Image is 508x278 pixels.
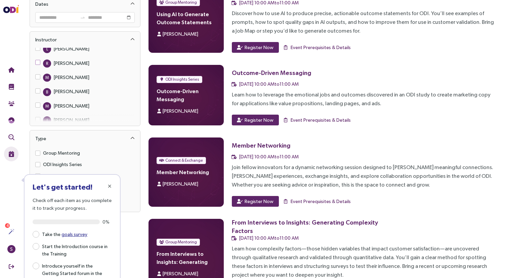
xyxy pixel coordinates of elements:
[283,196,351,207] button: Event Prerequisites & Details
[54,74,89,81] div: [PERSON_NAME]
[39,242,112,257] span: Start the Introduction course in the Training
[35,134,46,143] div: Type
[54,45,89,52] div: [PERSON_NAME]
[4,113,18,128] button: Needs Framework
[4,147,18,161] button: Live Events
[33,196,112,212] p: Check off each item as you complete it to track your progress.
[30,130,140,147] div: Type
[10,245,13,253] span: S
[61,232,87,237] a: goals survey
[157,87,216,103] h4: Outcome-Driven Messaging
[39,230,90,238] span: Take the
[40,172,89,180] span: Connect & Exchange
[80,15,85,20] span: swap-right
[8,101,14,107] img: Community
[157,168,216,176] h4: Member Networking
[46,45,48,53] span: L
[163,271,198,276] span: [PERSON_NAME]
[291,44,351,51] span: Event Prerequisites & Details
[40,149,83,157] span: Group Mentoring
[163,31,198,37] span: [PERSON_NAME]
[8,229,14,235] img: Actions
[8,84,14,90] img: Training
[4,79,18,94] button: Training
[4,96,18,111] button: Community
[33,183,112,191] h3: Let's get started!
[8,151,14,157] img: Live Events
[245,116,273,124] span: Register Now
[291,198,351,205] span: Event Prerequisites & Details
[232,42,279,53] button: Register Now
[45,74,49,82] span: M
[157,250,216,266] h4: From Interviews to Insights: Generating Complexity Factors
[30,32,140,48] div: Instructor
[245,198,273,205] span: Register Now
[239,235,299,241] span: [DATE] 10:00 AM to 11:00 AM
[8,134,14,140] img: Outcome Validation
[45,102,49,110] span: M
[232,141,291,150] div: Member Networking
[157,10,216,26] h4: Using AI to Generate Outcome Statements
[4,224,18,239] button: Actions
[54,59,89,67] div: [PERSON_NAME]
[4,242,18,256] button: S
[46,88,48,96] span: B
[232,69,311,77] div: Outcome-Driven Messaging
[165,76,199,83] span: ODI Insights Series
[163,181,198,187] span: [PERSON_NAME]
[283,42,351,53] button: Event Prerequisites & Details
[232,218,388,235] div: From Interviews to Insights: Generating Complexity Factors
[232,115,279,125] button: Register Now
[4,63,18,77] button: Home
[283,115,351,125] button: Event Prerequisites & Details
[35,36,57,44] div: Instructor
[4,130,18,145] button: Outcome Validation
[5,223,10,228] sup: 4
[165,239,197,245] span: Group Mentoring
[54,102,89,110] div: [PERSON_NAME]
[102,220,112,224] span: 0%
[239,81,299,87] span: [DATE] 10:00 AM to 11:00 AM
[40,161,85,168] span: ODI Insights Series
[232,196,279,207] button: Register Now
[165,157,203,164] span: Connect & Exchange
[80,15,85,20] span: to
[6,223,9,228] span: 4
[4,259,18,274] button: Sign Out
[46,59,48,68] span: R
[8,117,14,123] img: JTBD Needs Framework
[232,90,497,108] div: Learn how to leverage the emotional jobs and outcomes discovered in an ODI study to create market...
[54,88,89,95] div: [PERSON_NAME]
[232,9,497,35] div: Discover how to use AI to produce precise, actionable outcome statements for ODI. You’ll see exam...
[232,163,497,189] div: Join fellow innovators for a dynamic networking session designed to [PERSON_NAME] meaningful conn...
[163,108,198,114] span: [PERSON_NAME]
[245,44,273,51] span: Register Now
[291,116,351,124] span: Event Prerequisites & Details
[239,154,299,159] span: [DATE] 10:00 AM to 11:00 AM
